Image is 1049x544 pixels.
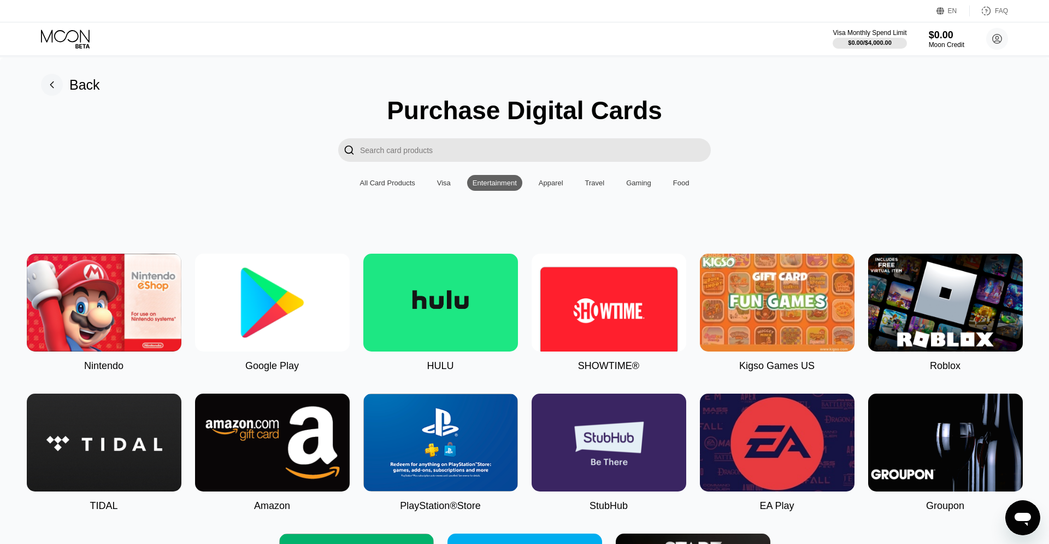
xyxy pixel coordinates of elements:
[848,39,892,46] div: $0.00 / $4,000.00
[387,96,662,125] div: Purchase Digital Cards
[344,144,355,156] div: 
[539,179,563,187] div: Apparel
[432,175,456,191] div: Visa
[833,29,906,37] div: Visa Monthly Spend Limit
[338,138,360,162] div: 
[759,500,794,512] div: EA Play
[473,179,517,187] div: Entertainment
[626,179,651,187] div: Gaming
[578,360,639,372] div: SHOWTIME®
[437,179,451,187] div: Visa
[668,175,695,191] div: Food
[355,175,421,191] div: All Card Products
[1005,500,1040,535] iframe: Button to launch messaging window
[254,500,290,512] div: Amazon
[621,175,657,191] div: Gaming
[69,77,100,93] div: Back
[585,179,605,187] div: Travel
[673,179,689,187] div: Food
[948,7,957,15] div: EN
[929,41,964,49] div: Moon Credit
[400,500,480,512] div: PlayStation®Store
[580,175,610,191] div: Travel
[833,29,906,49] div: Visa Monthly Spend Limit$0.00/$4,000.00
[245,360,299,372] div: Google Play
[936,5,970,16] div: EN
[84,360,123,372] div: Nintendo
[90,500,117,512] div: TIDAL
[995,7,1008,15] div: FAQ
[929,30,964,49] div: $0.00Moon Credit
[590,500,628,512] div: StubHub
[929,30,964,41] div: $0.00
[467,175,522,191] div: Entertainment
[360,138,711,162] input: Search card products
[41,74,100,96] div: Back
[930,360,960,372] div: Roblox
[739,360,815,372] div: Kigso Games US
[926,500,964,512] div: Groupon
[533,175,569,191] div: Apparel
[970,5,1008,16] div: FAQ
[360,179,415,187] div: All Card Products
[427,360,453,372] div: HULU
